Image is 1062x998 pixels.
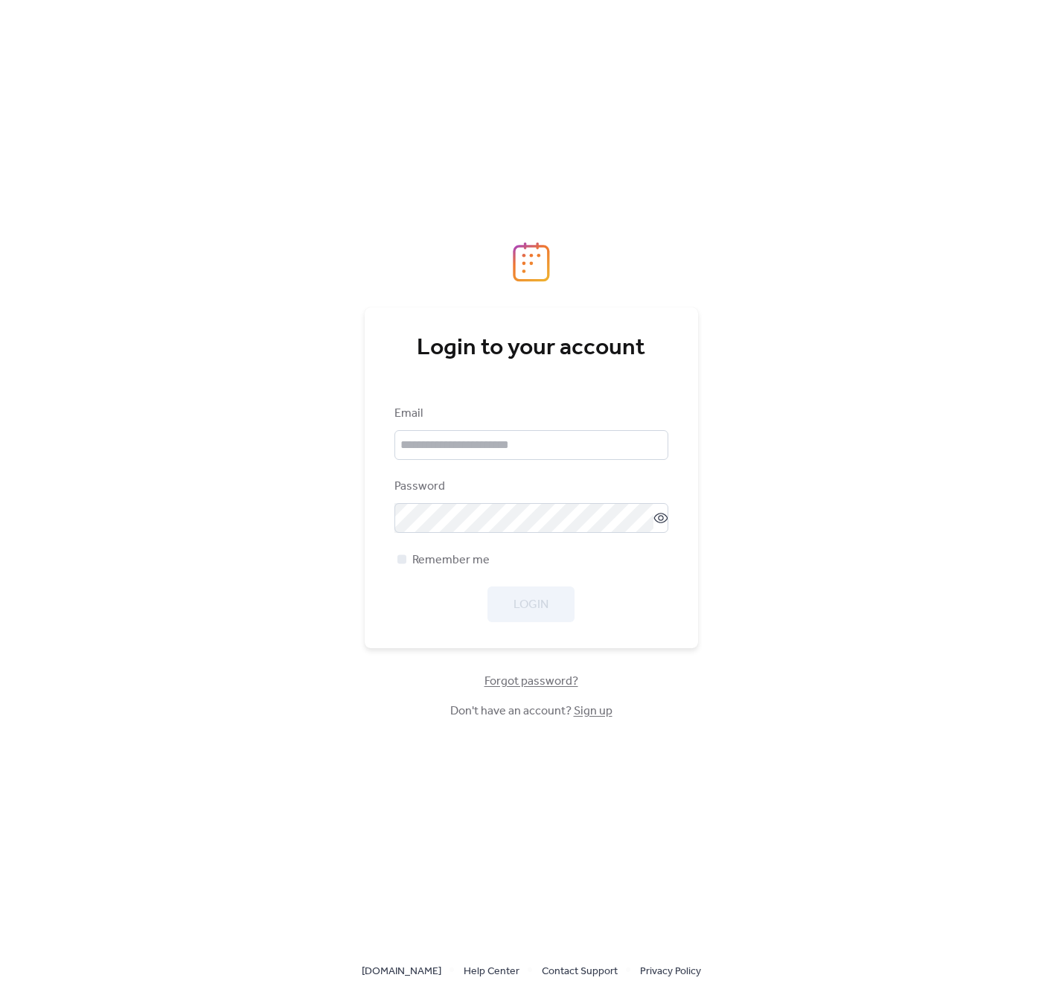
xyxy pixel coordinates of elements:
[394,405,665,423] div: Email
[484,673,578,691] span: Forgot password?
[412,551,490,569] span: Remember me
[394,333,668,363] div: Login to your account
[542,963,618,981] span: Contact Support
[574,700,612,723] a: Sign up
[640,963,701,981] span: Privacy Policy
[464,963,519,981] span: Help Center
[464,962,519,980] a: Help Center
[450,703,612,720] span: Don't have an account?
[640,962,701,980] a: Privacy Policy
[394,478,665,496] div: Password
[484,677,578,685] a: Forgot password?
[513,242,550,282] img: logo
[542,962,618,980] a: Contact Support
[362,962,441,980] a: [DOMAIN_NAME]
[362,963,441,981] span: [DOMAIN_NAME]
